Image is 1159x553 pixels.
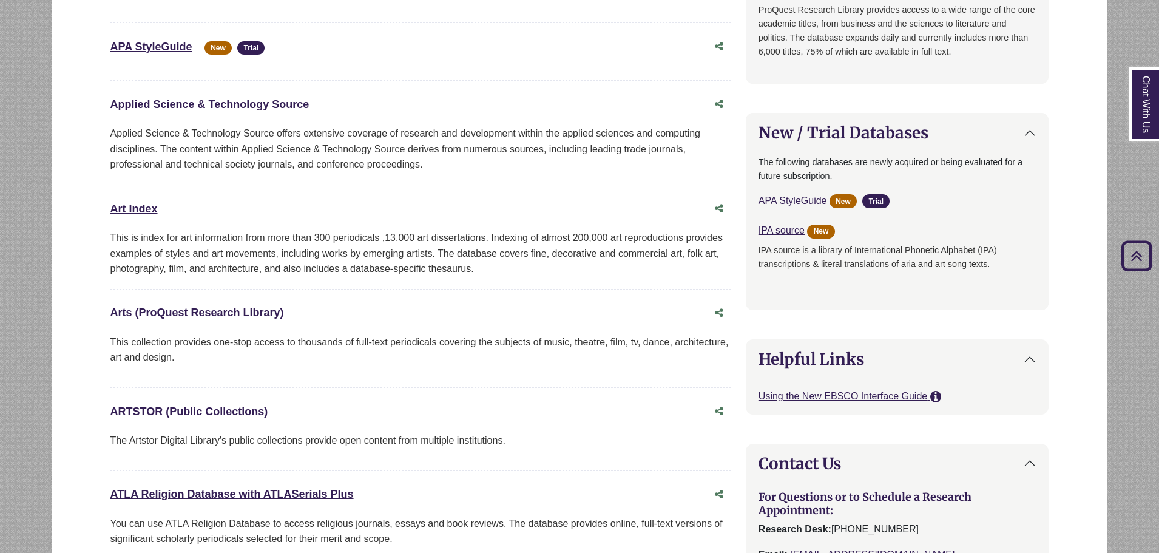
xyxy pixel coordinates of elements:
button: Share this database [707,35,731,58]
div: Applied Science & Technology Source offers extensive coverage of research and development within ... [110,126,731,172]
button: Share this database [707,197,731,220]
button: Share this database [707,93,731,116]
button: Share this database [707,483,731,506]
span: Trial [862,194,890,208]
a: APA StyleGuide [759,195,827,206]
a: Art Index [110,203,158,215]
a: ATLA Religion Database with ATLASerials Plus [110,488,354,500]
p: [PHONE_NUMBER] [759,521,1036,537]
a: ARTSTOR (Public Collections) [110,405,268,418]
a: IPA source [759,225,805,236]
a: APA StyleGuide [110,41,192,53]
button: New / Trial Databases [746,114,1049,152]
button: Share this database [707,400,731,423]
span: New [204,41,232,55]
strong: Research Desk: [759,524,831,534]
p: ProQuest Research Library provides access to a wide range of the core academic titles, from busin... [759,3,1036,59]
span: New [807,225,834,239]
a: Back to Top [1117,248,1156,264]
p: The Artstor Digital Library's public collections provide open content from multiple institutions. [110,433,731,449]
button: Share this database [707,302,731,325]
span: New [830,194,857,208]
a: Arts (ProQuest Research Library) [110,307,284,319]
div: This is index for art information from more than 300 periodicals ,13,000 art dissertations. Index... [110,230,731,277]
p: The following databases are newly acquired or being evaluated for a future subscription. [759,155,1036,183]
a: Applied Science & Technology Source [110,98,309,110]
button: Contact Us [746,444,1049,483]
h3: For Questions or to Schedule a Research Appointment: [759,490,1036,517]
button: Helpful Links [746,340,1049,378]
p: IPA source is a library of International Phonetic Alphabet (IPA) transcriptions & literal transla... [759,243,1036,285]
p: You can use ATLA Religion Database to access religious journals, essays and book reviews. The dat... [110,516,731,547]
p: This collection provides one-stop access to thousands of full-text periodicals covering the subje... [110,334,731,365]
span: Trial [237,41,265,55]
a: Using the New EBSCO Interface Guide [759,391,930,401]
